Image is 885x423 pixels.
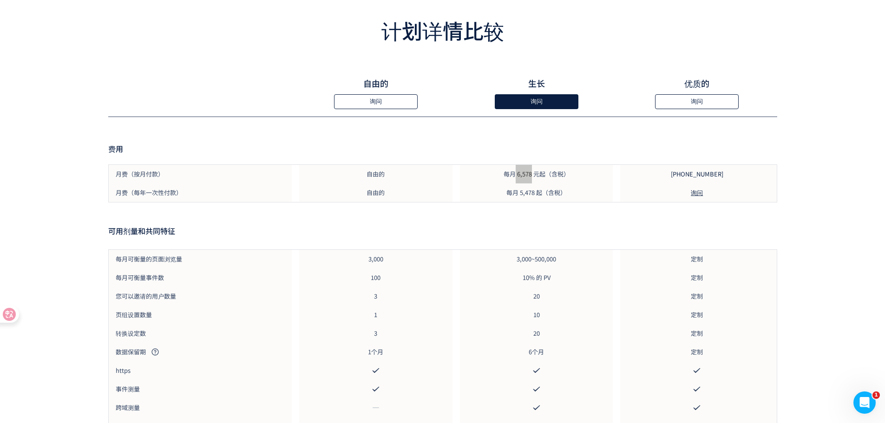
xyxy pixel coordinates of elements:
[670,165,723,183] a: [PHONE_NUMBER]
[691,254,703,263] font: 定制
[691,347,703,356] font: 定制
[368,347,383,356] font: 1个月
[691,98,703,105] font: 询问
[684,77,709,89] font: 优质的
[670,169,723,178] font: [PHONE_NUMBER]
[374,310,377,319] font: 1
[691,273,703,282] font: 定制
[367,169,385,178] font: 自由的
[116,188,182,197] font: 月费（每年一次性付款）
[371,273,380,282] font: 100
[108,225,175,236] font: 可用剂量和共同特征
[874,392,878,398] font: 1
[369,98,381,105] font: 询问
[363,77,388,89] font: 自由的
[533,310,539,319] font: 10
[368,254,383,263] font: 3,000
[691,188,703,197] font: 询问
[522,273,550,282] font: 10% 的 PV
[116,347,146,356] font: 数据保留期
[691,292,703,300] font: 定制
[530,98,542,105] font: 询问
[381,15,504,45] font: 计划详情比较
[503,169,569,178] font: 每月 6,578 元起（含税）
[529,347,544,356] font: 6个月
[533,292,539,300] font: 20
[116,403,140,412] font: 跨域测量
[853,391,876,414] iframe: 对讲机实时聊天
[528,77,544,89] font: 生长
[506,188,566,197] font: 每月 5,478 起（含税）
[116,384,140,393] font: 事件测量
[116,169,164,178] font: 月费（按月付款）
[533,329,539,338] font: 20
[367,188,385,197] font: 自由的
[116,329,146,338] font: 转换设定数
[691,310,703,319] font: 定制
[116,292,176,300] font: 您可以邀请的用户数量
[116,273,164,282] font: 每月可衡量事件数
[374,292,377,300] font: 3
[374,329,377,338] font: 3
[108,143,123,154] font: 费用
[116,310,152,319] font: 页组设置数量
[334,94,417,109] button: 询问
[494,94,578,109] button: 询问
[517,254,556,263] font: 3,000~500,000
[116,366,131,375] font: https
[691,329,703,338] font: 定制
[655,94,739,109] button: 询问
[116,254,182,263] font: 每月可衡量的页面浏览量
